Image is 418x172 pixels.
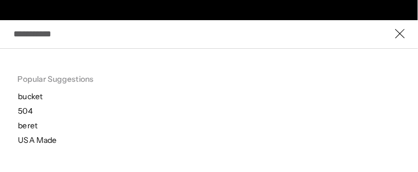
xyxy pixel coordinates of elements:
[18,120,418,131] p: beret
[18,106,418,116] p: 504
[94,6,325,15] div: Announcement
[389,22,411,45] button: Close
[18,91,418,101] p: bucket
[4,135,418,145] a: USA Made
[94,6,325,15] div: 2 of 2
[18,135,57,145] p: USA Made
[18,60,400,91] h3: Popular Suggestions
[94,6,325,15] slideshow-component: Announcement bar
